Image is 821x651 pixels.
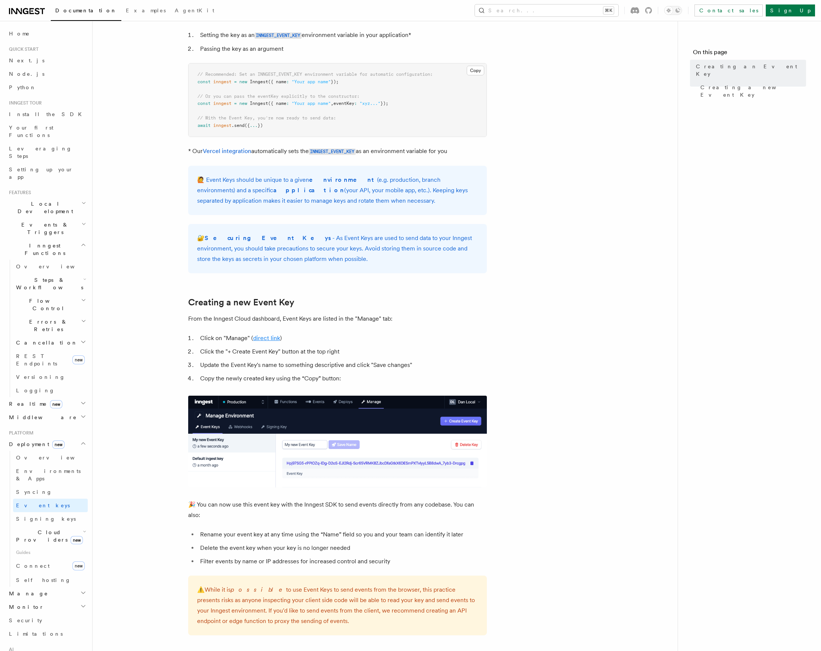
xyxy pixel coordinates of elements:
strong: environment [309,176,377,183]
span: Signing keys [16,516,76,522]
button: Cancellation [13,336,88,349]
span: Connect [16,563,50,569]
button: Manage [6,587,88,600]
span: Examples [126,7,166,13]
button: Copy [467,66,484,75]
a: Sign Up [766,4,815,16]
span: inngest [213,123,231,128]
span: Setting up your app [9,166,73,180]
span: "Your app name" [292,101,331,106]
button: Deploymentnew [6,437,88,451]
button: Search...⌘K [475,4,618,16]
span: Creating an Event Key [696,63,806,78]
em: possible [231,586,286,593]
span: inngest [213,79,231,84]
span: ({ name [268,101,286,106]
p: * Our automatically sets the as an environment variable for you [188,146,487,157]
span: inngest [213,101,231,106]
span: new [72,561,85,570]
span: }) [258,123,263,128]
code: INNGEST_EVENT_KEY [309,149,356,155]
span: // Recommended: Set an INNGEST_EVENT_KEY environment variable for automatic configuration: [198,72,433,77]
a: Security [6,614,88,627]
span: Events & Triggers [6,221,81,236]
span: // With the Event Key, you're now ready to send data: [198,115,336,121]
a: REST Endpointsnew [13,349,88,370]
strong: Securing Event Keys [205,234,332,242]
a: Limitations [6,627,88,641]
span: Logging [16,387,55,393]
a: Creating a new Event Key [188,297,294,308]
button: Steps & Workflows [13,273,88,294]
span: Documentation [55,7,117,13]
div: Inngest Functions [6,260,88,397]
button: Cloud Providersnew [13,526,88,546]
li: Update the Event Key's name to something descriptive and click "Save changes" [198,360,487,370]
a: Logging [13,384,88,397]
span: Node.js [9,71,44,77]
span: Overview [16,264,93,270]
span: AgentKit [175,7,214,13]
span: Security [9,617,42,623]
button: Realtimenew [6,397,88,411]
a: Creating an Event Key [693,60,806,81]
span: Local Development [6,200,81,215]
span: new [50,400,62,408]
li: Copy the newly created key using the “Copy” button: [198,373,487,384]
span: Monitor [6,603,44,611]
span: Deployment [6,440,65,448]
span: const [198,101,211,106]
span: REST Endpoints [16,353,57,367]
span: Event keys [16,502,70,508]
span: Creating a new Event Key [700,84,806,99]
span: ⚠️ [197,586,205,593]
span: Guides [13,546,88,558]
span: Inngest [250,79,268,84]
div: Deploymentnew [6,451,88,587]
strong: application [273,187,344,194]
li: Setting the key as an environment variable in your application* [198,30,487,41]
span: Realtime [6,400,62,408]
span: new [72,355,85,364]
span: : [286,101,289,106]
a: Contact sales [694,4,763,16]
span: }); [380,101,388,106]
a: Versioning [13,370,88,384]
span: Python [9,84,36,90]
button: Middleware [6,411,88,424]
code: INNGEST_EVENT_KEY [255,32,302,39]
span: Errors & Retries [13,318,81,333]
span: new [239,101,247,106]
a: Event keys [13,499,88,512]
span: Home [9,30,30,37]
li: Delete the event key when your key is no longer needed [198,543,487,553]
span: Versioning [16,374,65,380]
span: }); [331,79,339,84]
p: From the Inngest Cloud dashboard, Event Keys are listed in the "Manage" tab: [188,314,487,324]
li: Filter events by name or IP addresses for increased control and security [198,556,487,567]
button: Events & Triggers [6,218,88,239]
span: Install the SDK [9,111,86,117]
span: // Or you can pass the eventKey explicitly to the constructor: [198,94,360,99]
a: Leveraging Steps [6,142,88,163]
span: new [52,440,65,449]
span: Limitations [9,631,63,637]
span: : [354,101,357,106]
span: ({ name [268,79,286,84]
span: Cancellation [13,339,78,346]
span: eventKey [333,101,354,106]
a: Environments & Apps [13,464,88,485]
a: Install the SDK [6,108,88,121]
a: AgentKit [170,2,219,20]
span: const [198,79,211,84]
span: Flow Control [13,297,81,312]
a: Syncing [13,485,88,499]
span: await [198,123,211,128]
span: Inngest [250,101,268,106]
li: Click on "Manage" ( ) [198,333,487,343]
span: Features [6,190,31,196]
button: Flow Control [13,294,88,315]
a: direct link [253,334,280,342]
p: 🔐 - As Event Keys are used to send data to your Inngest environment, you should take precautions ... [197,233,478,264]
a: Overview [13,260,88,273]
